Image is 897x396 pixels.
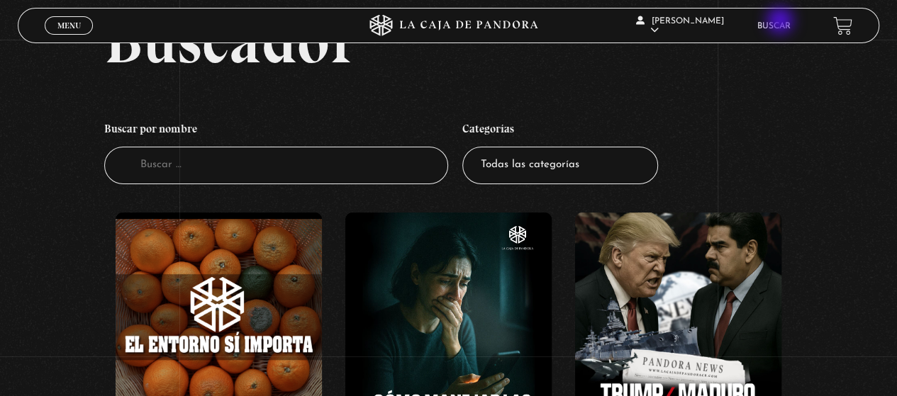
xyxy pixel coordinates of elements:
a: Buscar [757,22,791,30]
span: Cerrar [52,33,86,43]
span: Menu [57,21,81,30]
h2: Buscador [104,9,879,72]
a: View your shopping cart [833,16,852,35]
span: [PERSON_NAME] [636,17,724,35]
h4: Categorías [462,115,658,147]
h4: Buscar por nombre [104,115,449,147]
